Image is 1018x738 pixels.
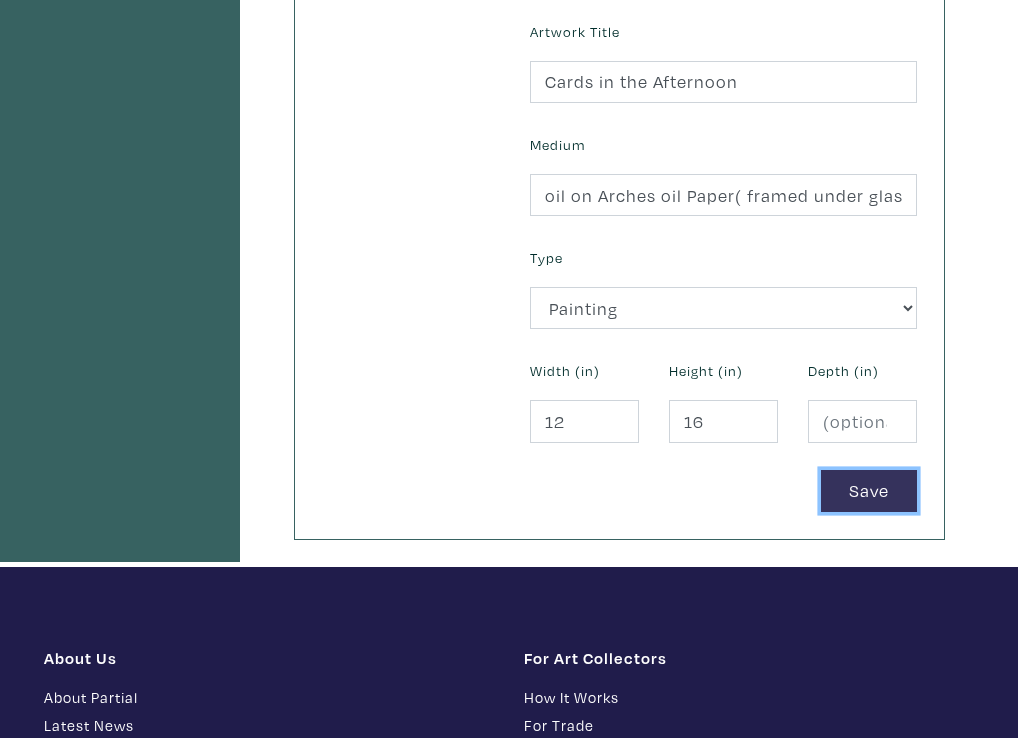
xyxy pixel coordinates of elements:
a: About Partial [44,686,494,709]
h1: For Art Collectors [524,648,974,668]
label: Width (in) [530,360,600,382]
a: Latest News [44,714,494,737]
input: Ex. Acrylic on canvas, giclee on photo paper [530,174,917,217]
a: How It Works [524,686,974,709]
label: Height (in) [669,360,743,382]
input: (optional) [808,400,917,443]
button: Save [821,470,917,513]
a: For Trade [524,714,974,737]
label: Artwork Title [530,21,620,43]
label: Medium [530,134,585,156]
label: Depth (in) [808,360,879,382]
label: Type [530,247,563,269]
h1: About Us [44,648,494,668]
